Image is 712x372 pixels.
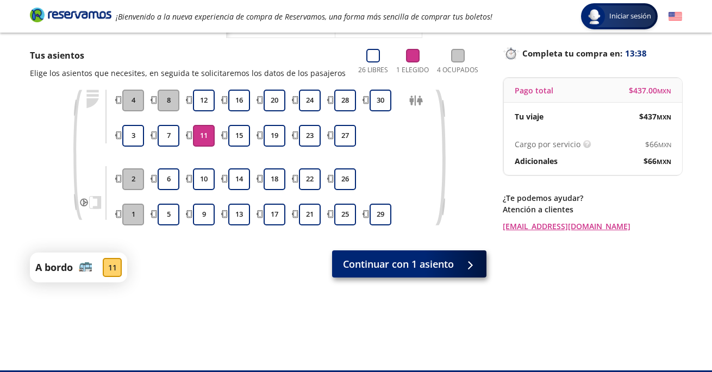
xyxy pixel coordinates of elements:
[264,125,285,147] button: 19
[657,113,671,121] small: MXN
[122,90,144,111] button: 4
[264,168,285,190] button: 18
[193,204,215,225] button: 9
[193,90,215,111] button: 12
[370,90,391,111] button: 30
[503,192,682,204] p: ¿Te podemos ayudar?
[30,7,111,26] a: Brand Logo
[644,155,671,167] span: $ 66
[158,204,179,225] button: 5
[334,168,356,190] button: 26
[299,204,321,225] button: 21
[334,90,356,111] button: 28
[103,258,122,277] div: 11
[228,125,250,147] button: 15
[228,168,250,190] button: 14
[30,67,346,79] p: Elige los asientos que necesites, en seguida te solicitaremos los datos de los pasajeros
[657,157,671,166] small: MXN
[228,204,250,225] button: 13
[334,204,356,225] button: 25
[228,90,250,111] button: 16
[503,46,682,61] p: Completa tu compra en :
[358,65,388,75] p: 26 Libres
[515,111,544,122] p: Tu viaje
[30,7,111,23] i: Brand Logo
[515,155,558,167] p: Adicionales
[30,49,346,62] p: Tus asientos
[503,220,682,232] a: [EMAIL_ADDRESS][DOMAIN_NAME]
[625,47,647,60] span: 13:38
[299,90,321,111] button: 24
[122,168,144,190] button: 2
[334,125,356,147] button: 27
[657,87,671,95] small: MXN
[193,168,215,190] button: 10
[658,141,671,149] small: MXN
[35,260,73,275] p: A bordo
[515,85,553,96] p: Pago total
[503,204,682,215] p: Atención a clientes
[158,168,179,190] button: 6
[116,11,492,22] em: ¡Bienvenido a la nueva experiencia de compra de Reservamos, una forma más sencilla de comprar tus...
[343,257,454,272] span: Continuar con 1 asiento
[605,11,655,22] span: Iniciar sesión
[299,168,321,190] button: 22
[396,65,429,75] p: 1 Elegido
[437,65,478,75] p: 4 Ocupados
[669,10,682,23] button: English
[264,90,285,111] button: 20
[158,125,179,147] button: 7
[122,125,144,147] button: 3
[639,111,671,122] span: $ 437
[515,138,580,150] p: Cargo por servicio
[264,204,285,225] button: 17
[122,204,144,225] button: 1
[645,138,671,150] span: $ 66
[629,85,671,96] span: $ 437.00
[158,90,179,111] button: 8
[299,125,321,147] button: 23
[193,125,215,147] button: 11
[370,204,391,225] button: 29
[332,250,486,278] button: Continuar con 1 asiento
